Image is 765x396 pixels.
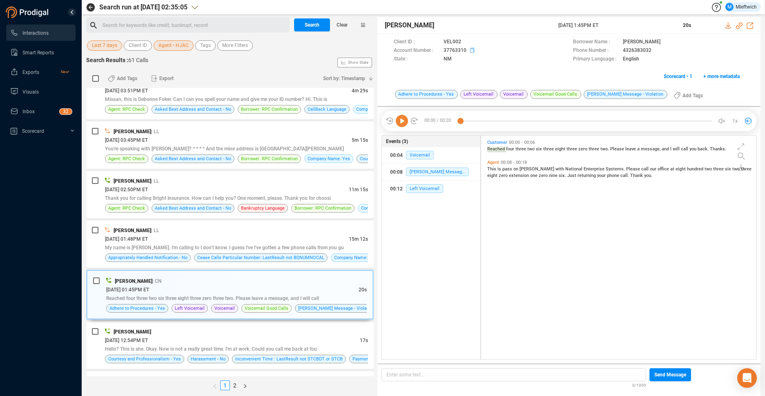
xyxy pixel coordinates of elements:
span: Courtesy and Professionalism - Yes [108,355,181,363]
span: is [497,166,502,172]
button: Show Stats [337,58,372,67]
span: Voicemail [500,90,528,99]
span: Bankruptcy Language [241,204,285,212]
span: I [670,146,673,152]
div: 00:04 [390,149,403,162]
li: Smart Reports [6,44,76,60]
span: + more metadata [703,70,740,83]
span: at [670,166,676,172]
span: Account Number : [394,47,439,55]
span: Interactions [22,30,49,36]
div: [DATE] 03:51PM ET4m 29sMissan, this is Debonne Foker. Can I can you spell your name and give me y... [86,72,374,119]
span: Client ID [129,40,147,51]
span: Borrower Name : [573,38,619,47]
a: 2 [230,381,239,390]
span: 11m 15s [349,187,368,192]
span: a [637,146,641,152]
span: 1x [732,114,738,128]
li: Exports [6,64,76,80]
span: Left Voicemail [175,304,205,312]
button: Add Tags [669,89,708,102]
span: New! [61,64,69,80]
sup: 32 [60,109,72,114]
span: Scorecard [22,128,44,134]
li: 2 [230,380,240,390]
span: four [506,146,515,152]
span: 00:00 - 00:06 [507,140,537,145]
li: Interactions [6,25,76,41]
span: Voicemail Good Calls [245,304,288,312]
li: Next Page [240,380,250,390]
span: six [536,146,543,152]
span: Export [159,72,174,85]
span: your [597,173,607,178]
span: and [662,146,670,152]
span: Payment Negotiations - No [352,355,407,363]
span: Adhere to Procedures - Yes [395,90,458,99]
span: three [543,146,555,152]
span: [PERSON_NAME] [114,178,151,184]
span: Search run at [DATE] 02:35:05 [99,2,187,12]
span: [PERSON_NAME] [114,329,151,335]
span: Asked Best Address and Contact - No [155,105,231,113]
span: NM [444,55,452,64]
span: Asked Best Address and Contact - No [155,155,231,163]
span: three [713,166,725,172]
button: right [240,380,250,390]
span: Search Results : [86,57,128,63]
button: Scorecard • 1 [659,70,697,83]
span: message, [641,146,662,152]
span: pass [502,166,513,172]
span: Harassment - No [191,355,225,363]
span: Hello? This is she. Okay. Now is not a really great time. I'm at work. Could you call me back at fou [105,346,317,352]
button: left [210,380,220,390]
span: Missan, this is Debonne Foker. Can I can you spell your name and give me your ID number? Hi. This is [105,96,327,102]
button: + more metadata [699,70,744,83]
span: Exports [22,69,39,75]
span: 20s [683,22,691,28]
span: Voicemail [214,304,235,312]
div: [PERSON_NAME]| LL[DATE] 03:45PM ET5m 15sYou're speaking with [PERSON_NAME]? * * * * And the mine ... [86,121,374,169]
p: 3 [63,109,66,117]
span: My name is [PERSON_NAME]. I'm calling to I don't know. I guess I've I've gotten a few phone calls... [105,245,344,251]
span: 37763310 [444,47,466,55]
span: zero [499,173,509,178]
span: with [555,166,565,172]
span: Voicemail [406,151,434,159]
li: Previous Page [210,380,220,390]
span: two [705,166,713,172]
li: Visuals [6,83,76,100]
span: will [673,146,681,152]
span: 15m 12s [349,236,368,242]
span: M [727,3,732,11]
span: extension [509,173,530,178]
span: call [641,166,650,172]
span: returning [578,173,597,178]
span: Borrower: RPC Confirmation [294,204,351,212]
span: Company Name: Yes [334,254,377,262]
span: Agent: RPC Check [108,204,145,212]
span: | CN [152,278,162,284]
span: call. [620,173,630,178]
span: More Filters [222,40,248,51]
span: our [650,166,658,172]
span: National [565,166,584,172]
span: right [243,384,248,389]
span: [DATE] 03:45PM ET [105,137,148,143]
span: Left Voicemail [460,90,497,99]
button: Search [294,18,330,31]
span: Customer [487,140,507,145]
span: Left Voicemail [406,184,443,193]
span: Scorecard • 1 [664,70,692,83]
span: [PERSON_NAME] [114,228,151,233]
span: 17s [360,338,368,343]
span: Thank [630,173,644,178]
span: nine [549,173,559,178]
button: Add Tags [103,72,142,85]
span: Borrower: RPC Confirmation [241,155,298,163]
span: Enterprise [584,166,606,172]
a: Smart Reports [10,44,69,60]
span: two [732,166,741,172]
div: [PERSON_NAME]| LL[DATE] 02:50PM ET11m 15sThank you for calling Bright Insurance. How can I help y... [86,171,374,218]
span: six. [559,173,567,178]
